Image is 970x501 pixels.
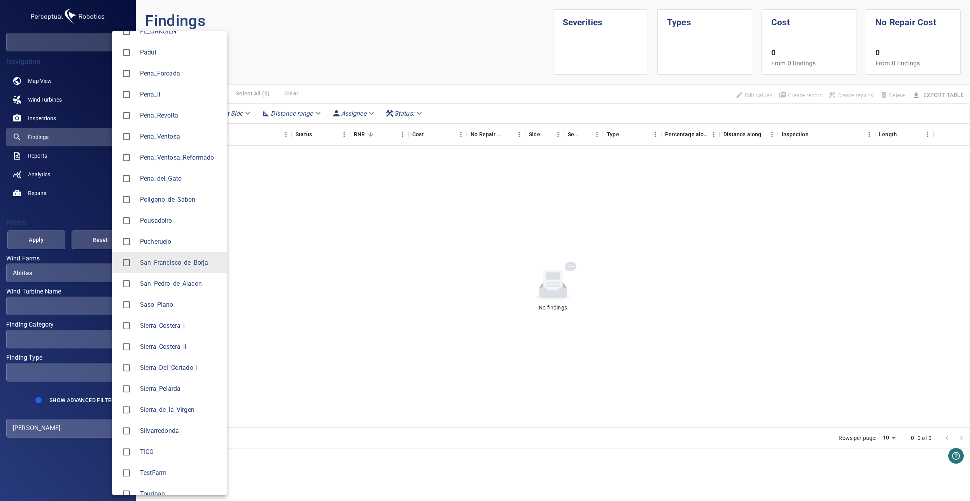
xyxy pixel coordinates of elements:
span: San_Francisco_de_Borja [118,255,135,271]
span: San_Pedro_de_Alacon [118,276,135,292]
div: Wind Farms Saso_Plano [140,300,221,309]
span: Silvarredonda [118,423,135,439]
span: Pena_Revolta [118,107,135,124]
span: Pucheruelo [118,234,135,250]
div: Wind Farms Sierra_Pelarda [140,384,221,394]
div: Wind Farms Pena_Forcada [140,69,221,78]
div: Wind Farms TestFarm [140,468,221,478]
span: TestFarm [140,468,221,478]
span: San_Francisco_de_Borja [140,258,221,267]
span: San_Pedro_de_Alacon [140,279,221,288]
span: Pena_del_Gato [140,174,221,183]
div: Wind Farms Padul [140,48,221,57]
span: Sierra_Del_Cortado_I [140,363,221,373]
span: Poligono_de_Sabon [140,195,221,204]
div: Wind Farms Poligono_de_Sabon [140,195,221,204]
span: Pena_del_Gato [118,171,135,187]
div: Wind Farms Sierra_Del_Cortado_I [140,363,221,373]
span: Pena_Ventosa [140,132,221,141]
div: Wind Farms Pena_Ventosa [140,132,221,141]
span: Sierra_Costera_II [118,339,135,355]
div: Wind Farms Pousadoiro [140,216,221,225]
span: PE_ORKOIEN [140,27,221,36]
span: Pena_Ventosa_Reformado [140,153,221,162]
div: Wind Farms Sierra_Costera_I [140,321,221,330]
span: Saso_Plano [118,297,135,313]
span: Tourinan [140,489,221,499]
span: Sierra_Costera_II [140,342,221,352]
span: Padul [140,48,221,57]
span: Pena_Ventosa_Reformado [118,149,135,166]
span: PE_ORKOIEN [118,23,135,40]
div: Wind Farms Pena_II [140,90,221,99]
div: Wind Farms PE_ORKOIEN [140,27,221,36]
span: Sierra_de_la_Virgen [140,405,221,415]
span: Pena_Ventosa [118,128,135,145]
span: Sierra_Pelarda [118,381,135,397]
span: Sierra_Costera_I [140,321,221,330]
div: Wind Farms Pena_Ventosa_Reformado [140,153,221,162]
span: Silvarredonda [140,426,221,436]
span: Pena_Revolta [140,111,221,120]
span: Pousadoiro [118,213,135,229]
span: TICO [118,444,135,460]
span: Sierra_de_la_Virgen [118,402,135,418]
div: Wind Farms Pucheruelo [140,237,221,246]
div: Wind Farms Pena_Revolta [140,111,221,120]
div: Wind Farms Silvarredonda [140,426,221,436]
span: Pena_II [118,86,135,103]
span: Sierra_Pelarda [140,384,221,394]
div: Wind Farms Sierra_de_la_Virgen [140,405,221,415]
span: Padul [118,44,135,61]
div: Wind Farms San_Pedro_de_Alacon [140,279,221,288]
span: Saso_Plano [140,300,221,309]
span: Poligono_de_Sabon [118,192,135,208]
span: TestFarm [118,465,135,481]
span: Pena_Forcada [140,69,221,78]
span: Pena_Forcada [118,65,135,82]
span: TICO [140,447,221,457]
div: Wind Farms Tourinan [140,489,221,499]
span: Pena_II [140,90,221,99]
span: Sierra_Del_Cortado_I [118,360,135,376]
div: Wind Farms San_Francisco_de_Borja [140,258,221,267]
div: Wind Farms TICO [140,447,221,457]
span: Pousadoiro [140,216,221,225]
div: Wind Farms Pena_del_Gato [140,174,221,183]
span: Sierra_Costera_I [118,318,135,334]
span: Pucheruelo [140,237,221,246]
div: Wind Farms Sierra_Costera_II [140,342,221,352]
